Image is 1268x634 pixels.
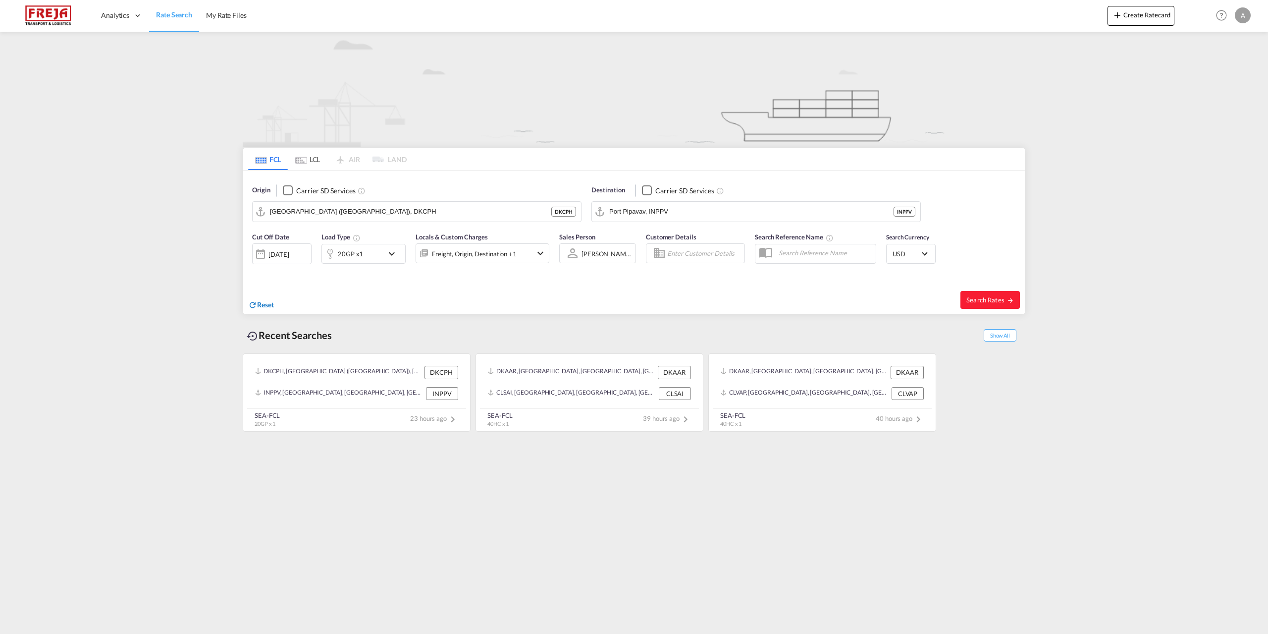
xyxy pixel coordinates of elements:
input: Search by Port [609,204,894,219]
div: INPPV [894,207,915,217]
input: Search by Port [270,204,551,219]
span: Cut Off Date [252,233,289,241]
span: Destination [591,185,625,195]
div: DKAAR [891,366,924,379]
md-checkbox: Checkbox No Ink [283,185,355,196]
span: 20GP x 1 [255,420,275,427]
span: Load Type [321,233,361,241]
div: DKAAR, Aarhus, Denmark, Northern Europe, Europe [721,366,888,379]
div: INPPV, Port Pipavav, India, Indian Subcontinent, Asia Pacific [255,387,423,400]
button: Search Ratesicon-arrow-right [960,291,1020,309]
md-pagination-wrapper: Use the left and right arrow keys to navigate between tabs [248,148,407,170]
div: Recent Searches [243,324,336,346]
span: 40HC x 1 [720,420,741,427]
span: My Rate Files [206,11,247,19]
md-checkbox: Checkbox No Ink [642,185,714,196]
input: Search Reference Name [774,245,876,260]
div: CLVAP [892,387,924,400]
md-icon: icon-chevron-right [447,413,459,425]
md-icon: icon-chevron-right [912,413,924,425]
div: Carrier SD Services [296,186,355,196]
md-datepicker: Select [252,263,260,277]
input: Enter Customer Details [667,246,741,261]
md-tab-item: FCL [248,148,288,170]
div: SEA-FCL [720,411,745,420]
md-icon: Unchecked: Search for CY (Container Yard) services for all selected carriers.Checked : Search for... [358,187,366,195]
div: 20GP x1icon-chevron-down [321,244,406,264]
div: [DATE] [268,250,289,259]
span: Locals & Custom Charges [416,233,488,241]
md-select: Sales Person: Anne Steensen Blicher [581,246,633,261]
md-icon: icon-chevron-down [534,247,546,259]
md-icon: icon-plus 400-fg [1111,9,1123,21]
div: icon-refreshReset [248,300,274,311]
md-icon: icon-chevron-down [386,248,403,260]
md-icon: icon-arrow-right [1007,297,1014,304]
md-icon: Your search will be saved by the below given name [826,234,834,242]
md-select: Select Currency: $ USDUnited States Dollar [892,246,930,261]
img: new-FCL.png [243,32,1025,147]
md-icon: Select multiple loads to view rates [353,234,361,242]
div: INPPV [426,387,458,400]
md-input-container: Port Pipavav, INPPV [592,202,920,222]
recent-search-card: DKAAR, [GEOGRAPHIC_DATA], [GEOGRAPHIC_DATA], [GEOGRAPHIC_DATA], [GEOGRAPHIC_DATA] DKAARCLSAI, [GE... [475,353,703,432]
div: A [1235,7,1251,23]
div: DKCPH [551,207,576,217]
img: 586607c025bf11f083711d99603023e7.png [15,4,82,27]
md-icon: Unchecked: Search for CY (Container Yard) services for all selected carriers.Checked : Search for... [716,187,724,195]
span: Search Currency [886,233,929,241]
div: Freight Origin Destination Factory Stuffingicon-chevron-down [416,243,549,263]
md-icon: icon-backup-restore [247,330,259,342]
span: USD [893,249,920,258]
recent-search-card: DKCPH, [GEOGRAPHIC_DATA] ([GEOGRAPHIC_DATA]), [GEOGRAPHIC_DATA], [GEOGRAPHIC_DATA], [GEOGRAPHIC_D... [243,353,471,432]
span: Customer Details [646,233,696,241]
span: Sales Person [559,233,595,241]
div: CLVAP, Valparaiso, Chile, South America, Americas [721,387,889,400]
span: Search Reference Name [755,233,834,241]
span: Help [1213,7,1230,24]
md-input-container: Copenhagen (Kobenhavn), DKCPH [253,202,581,222]
div: Help [1213,7,1235,25]
div: DKAAR, Aarhus, Denmark, Northern Europe, Europe [488,366,655,379]
div: DKAAR [658,366,691,379]
span: Origin [252,185,270,195]
div: [PERSON_NAME] [PERSON_NAME] [581,250,684,258]
span: 40 hours ago [876,414,924,422]
div: Carrier SD Services [655,186,714,196]
div: [DATE] [252,243,312,264]
span: Search Rates [966,296,1014,304]
div: Origin Checkbox No InkUnchecked: Search for CY (Container Yard) services for all selected carrier... [243,171,1025,314]
span: Reset [257,300,274,309]
div: DKCPH, Copenhagen (Kobenhavn), Denmark, Northern Europe, Europe [255,366,422,379]
md-icon: icon-refresh [248,300,257,309]
span: Rate Search [156,10,192,19]
md-tab-item: LCL [288,148,327,170]
span: 23 hours ago [410,414,459,422]
div: SEA-FCL [487,411,513,420]
button: icon-plus 400-fgCreate Ratecard [1108,6,1174,26]
div: CLSAI, San Antonio, Chile, South America, Americas [488,387,656,400]
div: DKCPH [424,366,458,379]
span: Show All [984,329,1016,342]
div: 20GP x1 [338,247,363,261]
div: SEA-FCL [255,411,280,420]
div: Freight Origin Destination Factory Stuffing [432,247,517,261]
recent-search-card: DKAAR, [GEOGRAPHIC_DATA], [GEOGRAPHIC_DATA], [GEOGRAPHIC_DATA], [GEOGRAPHIC_DATA] DKAARCLVAP, [GE... [708,353,936,432]
md-icon: icon-chevron-right [680,413,691,425]
span: Analytics [101,10,129,20]
span: 40HC x 1 [487,420,509,427]
span: 39 hours ago [643,414,691,422]
div: CLSAI [659,387,691,400]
